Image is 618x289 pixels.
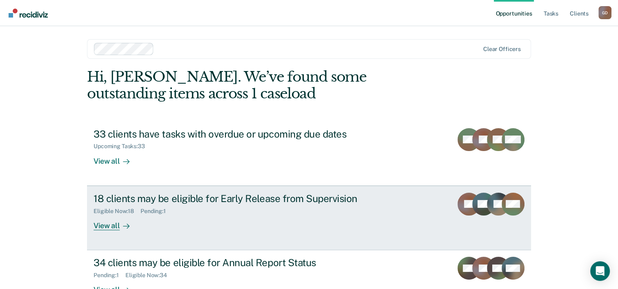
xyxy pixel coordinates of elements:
[87,122,531,186] a: 33 clients have tasks with overdue or upcoming due datesUpcoming Tasks:33View all
[125,272,174,279] div: Eligible Now : 34
[598,6,611,19] button: Profile dropdown button
[94,208,141,215] div: Eligible Now : 18
[94,143,152,150] div: Upcoming Tasks : 33
[590,261,610,281] div: Open Intercom Messenger
[94,214,139,230] div: View all
[94,272,125,279] div: Pending : 1
[9,9,48,18] img: Recidiviz
[141,208,172,215] div: Pending : 1
[87,186,531,250] a: 18 clients may be eligible for Early Release from SupervisionEligible Now:18Pending:1View all
[483,46,521,53] div: Clear officers
[94,193,380,205] div: 18 clients may be eligible for Early Release from Supervision
[94,150,139,166] div: View all
[87,69,442,102] div: Hi, [PERSON_NAME]. We’ve found some outstanding items across 1 caseload
[94,257,380,269] div: 34 clients may be eligible for Annual Report Status
[94,128,380,140] div: 33 clients have tasks with overdue or upcoming due dates
[598,6,611,19] div: G D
